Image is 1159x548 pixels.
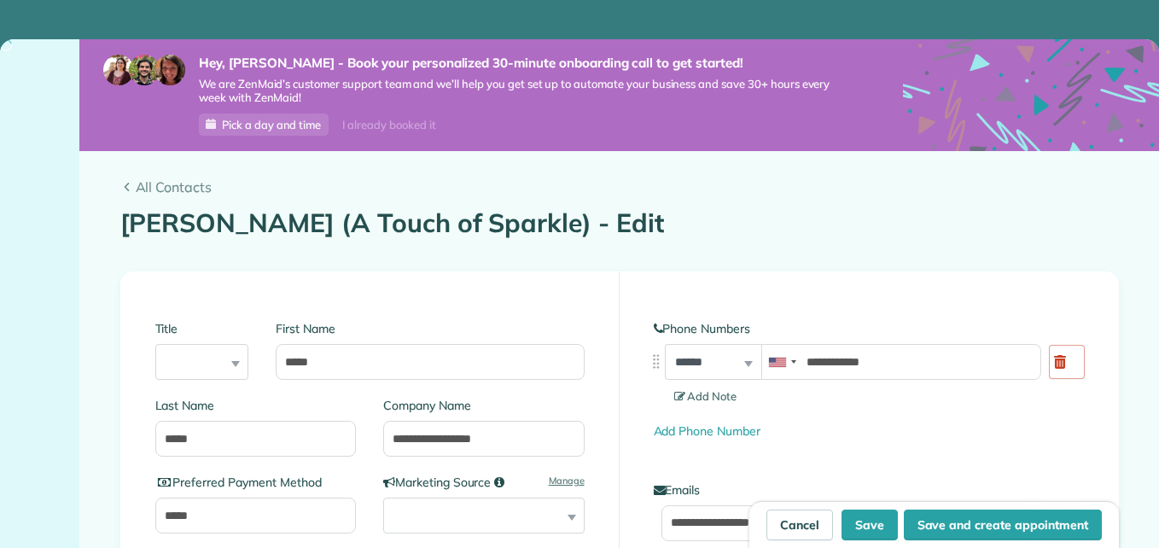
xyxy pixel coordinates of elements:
a: Add Phone Number [654,423,760,439]
button: Save and create appointment [904,510,1102,540]
button: Save [842,510,898,540]
div: I already booked it [332,114,446,136]
a: Cancel [766,510,833,540]
a: All Contacts [120,177,1119,197]
img: maria-72a9807cf96188c08ef61303f053569d2e2a8a1cde33d635c8a3ac13582a053d.jpg [103,55,134,85]
label: Phone Numbers [654,320,1084,337]
img: michelle-19f622bdf1676172e81f8f8fba1fb50e276960ebfe0243fe18214015130c80e4.jpg [154,55,185,85]
label: Title [155,320,249,337]
a: Pick a day and time [199,114,329,136]
span: All Contacts [136,177,1119,197]
img: jorge-587dff0eeaa6aab1f244e6dc62b8924c3b6ad411094392a53c71c6c4a576187d.jpg [129,55,160,85]
div: United States: +1 [762,345,801,379]
label: Marketing Source [383,474,585,491]
label: Last Name [155,397,357,414]
span: Pick a day and time [222,118,321,131]
label: Company Name [383,397,585,414]
span: Add Note [674,389,737,403]
label: First Name [276,320,584,337]
img: drag_indicator-119b368615184ecde3eda3c64c821f6cf29d3e2b97b89ee44bc31753036683e5.png [647,353,665,370]
strong: Hey, [PERSON_NAME] - Book your personalized 30-minute onboarding call to get started! [199,55,852,72]
label: Emails [654,481,1084,498]
span: We are ZenMaid’s customer support team and we’ll help you get set up to automate your business an... [199,77,852,106]
a: Manage [549,474,585,488]
label: Preferred Payment Method [155,474,357,491]
h1: [PERSON_NAME] (A Touch of Sparkle) - Edit [120,209,1119,237]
